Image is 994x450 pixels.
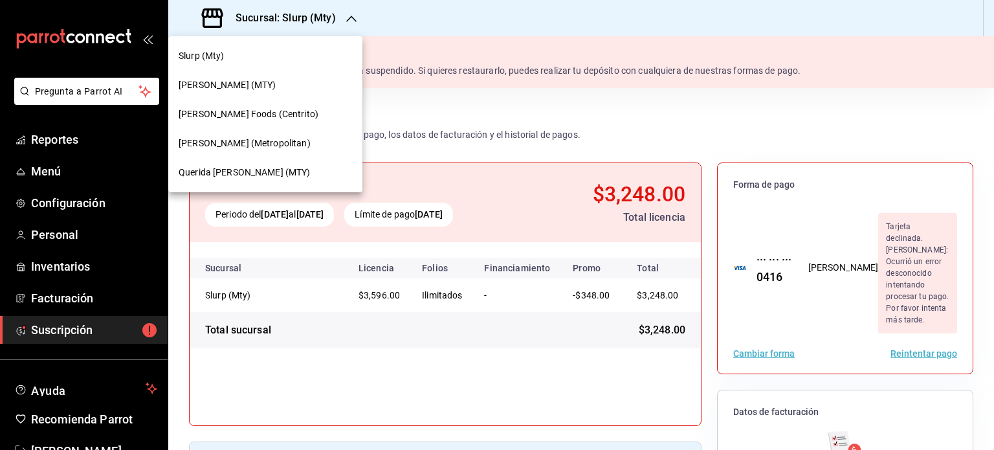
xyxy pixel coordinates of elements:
span: [PERSON_NAME] (MTY) [179,78,276,92]
span: [PERSON_NAME] Foods (Centrito) [179,107,318,121]
span: [PERSON_NAME] (Metropolitan) [179,137,311,150]
div: [PERSON_NAME] (MTY) [168,71,362,100]
div: Slurp (Mty) [168,41,362,71]
span: Querida [PERSON_NAME] (MTY) [179,166,311,179]
div: Querida [PERSON_NAME] (MTY) [168,158,362,187]
div: [PERSON_NAME] Foods (Centrito) [168,100,362,129]
span: Slurp (Mty) [179,49,224,63]
div: [PERSON_NAME] (Metropolitan) [168,129,362,158]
